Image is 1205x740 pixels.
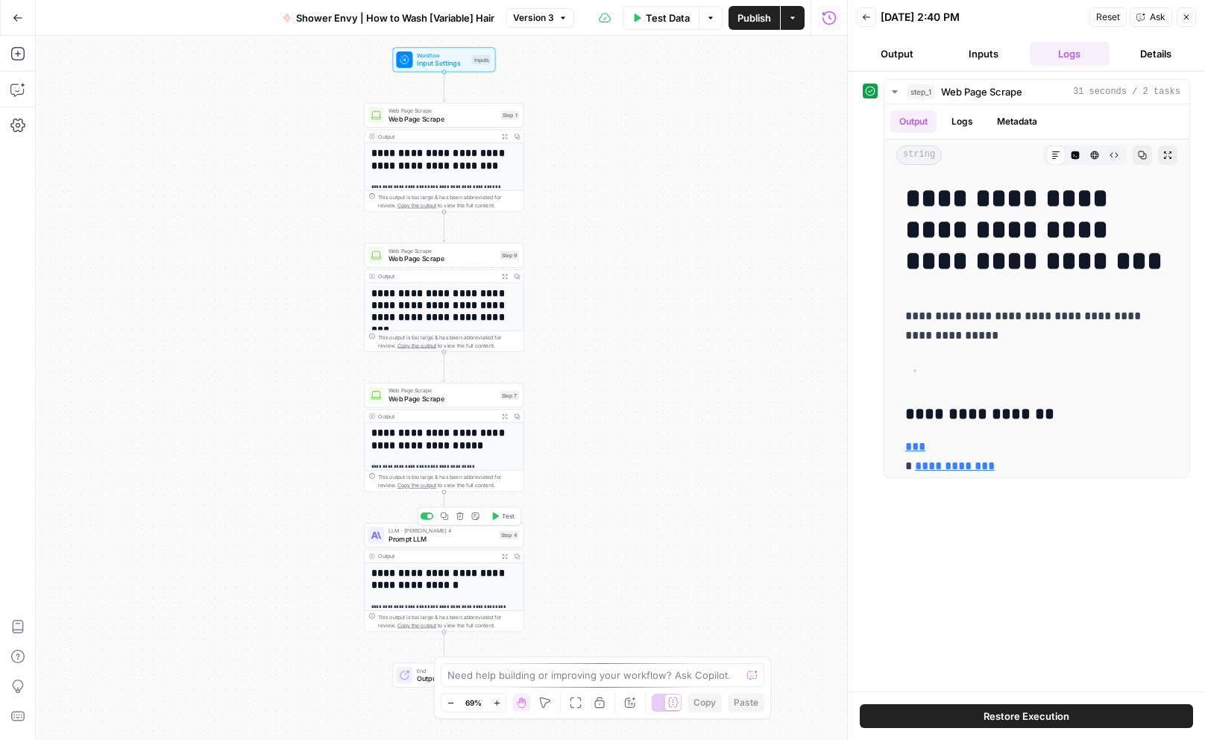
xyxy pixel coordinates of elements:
button: Paste [728,693,764,712]
span: 69% [465,697,482,709]
span: Copy the output [397,622,436,628]
div: Inputs [472,55,491,64]
g: Edge from step_4 to end [442,632,445,662]
span: Copy the output [397,202,436,208]
div: Step 9 [500,251,519,260]
span: Test [502,512,515,521]
div: This output is too large & has been abbreviated for review. to view the full content. [378,613,519,630]
button: Output [890,110,937,133]
div: Step 7 [500,391,519,400]
div: Step 1 [500,110,519,119]
button: Logs [943,110,982,133]
span: 31 seconds / 2 tasks [1073,85,1180,98]
span: End [417,666,487,674]
div: Output [378,413,495,421]
button: Logs [1030,42,1110,66]
span: Web Page Scrape [941,84,1022,99]
div: This output is too large & has been abbreviated for review. to view the full content. [378,193,519,210]
button: Shower Envy | How to Wash [Variable] Hair [274,6,503,30]
button: Metadata [988,110,1046,133]
span: Output [417,674,487,684]
span: Web Page Scrape [388,246,495,254]
button: Output [857,42,937,66]
span: Web Page Scrape [388,386,495,395]
div: 31 seconds / 2 tasks [884,104,1189,477]
div: Step 4 [499,530,519,539]
span: Ask [1150,10,1165,24]
span: Copy the output [397,342,436,348]
button: Restore Execution [860,704,1193,728]
button: Ask [1130,7,1172,27]
div: This output is too large & has been abbreviated for review. to view the full content. [378,333,519,349]
div: Output [378,552,495,560]
div: Output [378,132,495,140]
span: Paste [734,696,758,709]
button: Version 3 [506,8,574,28]
span: Publish [737,10,771,25]
button: Publish [729,6,780,30]
span: LLM · [PERSON_NAME] 4 [388,527,495,535]
button: 31 seconds / 2 tasks [884,80,1189,104]
button: Copy [688,693,722,712]
span: Copy [693,696,716,709]
span: step_1 [907,84,935,99]
div: EndOutput [365,662,524,687]
span: Web Page Scrape [388,107,497,115]
span: string [896,145,942,165]
div: Output [378,272,495,280]
div: WorkflowInput SettingsInputs [365,47,524,72]
span: Input Settings [417,58,468,69]
g: Edge from start to step_1 [442,72,445,102]
span: Reset [1096,10,1120,24]
span: Shower Envy | How to Wash [Variable] Hair [296,10,494,25]
span: Workflow [417,51,468,59]
span: Web Page Scrape [388,394,495,404]
button: Inputs [943,42,1024,66]
span: Copy the output [397,482,436,488]
span: Prompt LLM [388,533,495,544]
div: This output is too large & has been abbreviated for review. to view the full content. [378,473,519,489]
button: Test Data [623,6,699,30]
g: Edge from step_1 to step_9 [442,212,445,242]
button: Reset [1089,7,1127,27]
span: Test Data [646,10,690,25]
g: Edge from step_9 to step_7 [442,352,445,382]
span: Version 3 [513,11,554,25]
button: Details [1116,42,1196,66]
span: Web Page Scrape [388,254,495,264]
button: Test [487,509,519,523]
span: Restore Execution [984,709,1069,724]
span: Web Page Scrape [388,113,497,124]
